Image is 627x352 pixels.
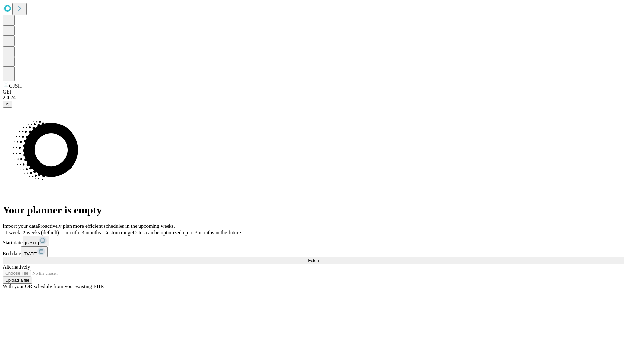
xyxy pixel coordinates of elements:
span: 3 months [82,230,101,235]
span: [DATE] [25,241,39,245]
span: 2 weeks (default) [23,230,59,235]
span: Dates can be optimized up to 3 months in the future. [133,230,242,235]
div: GEI [3,89,624,95]
h1: Your planner is empty [3,204,624,216]
div: End date [3,246,624,257]
span: Proactively plan more efficient schedules in the upcoming weeks. [38,223,175,229]
span: @ [5,102,10,107]
div: 2.0.241 [3,95,624,101]
button: Fetch [3,257,624,264]
span: With your OR schedule from your existing EHR [3,284,104,289]
div: Start date [3,236,624,246]
span: Alternatively [3,264,30,270]
button: [DATE] [23,236,49,246]
span: 1 week [5,230,20,235]
span: Import your data [3,223,38,229]
span: Fetch [308,258,319,263]
button: [DATE] [21,246,48,257]
span: Custom range [104,230,133,235]
button: Upload a file [3,277,32,284]
button: @ [3,101,12,108]
span: [DATE] [24,251,37,256]
span: GJSH [9,83,22,89]
span: 1 month [62,230,79,235]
